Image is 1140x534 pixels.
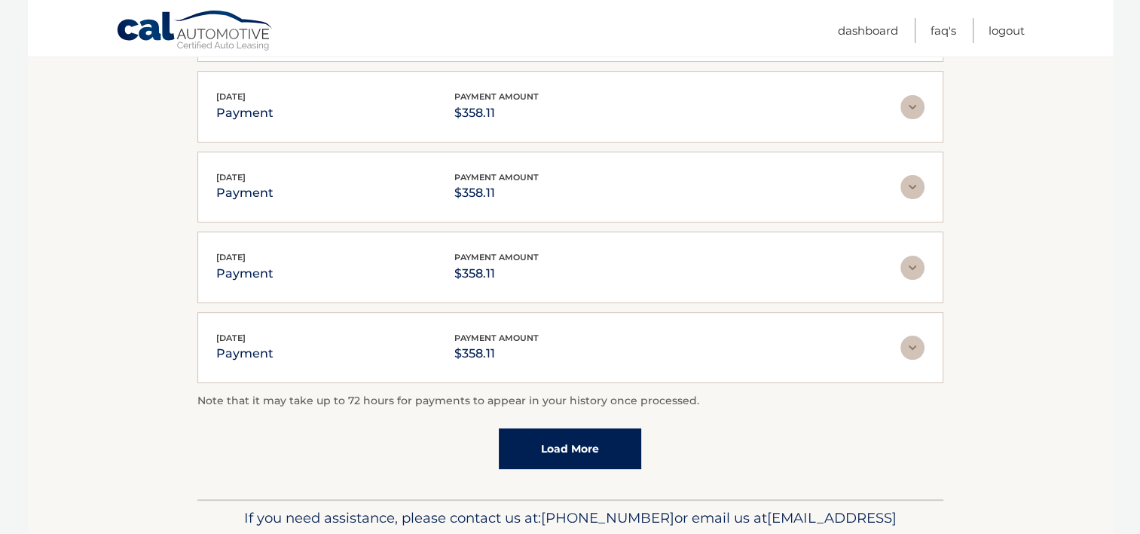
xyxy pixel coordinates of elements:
[197,392,943,410] p: Note that it may take up to 72 hours for payments to appear in your history once processed.
[216,333,246,343] span: [DATE]
[216,91,246,102] span: [DATE]
[454,172,539,183] span: payment amount
[454,252,539,262] span: payment amount
[838,18,898,43] a: Dashboard
[216,263,274,284] p: payment
[900,336,925,360] img: accordion-rest.svg
[216,183,274,204] p: payment
[499,428,641,469] a: Load More
[900,95,925,119] img: accordion-rest.svg
[900,175,925,199] img: accordion-rest.svg
[454,263,539,284] p: $358.11
[541,509,674,526] span: [PHONE_NUMBER]
[216,252,246,262] span: [DATE]
[989,18,1025,43] a: Logout
[216,343,274,364] p: payment
[900,256,925,280] img: accordion-rest.svg
[454,333,539,343] span: payment amount
[116,10,274,54] a: Cal Automotive
[454,183,539,204] p: $358.11
[454,103,539,124] p: $358.11
[454,343,539,364] p: $358.11
[216,172,246,183] span: [DATE]
[931,18,956,43] a: FAQ's
[216,103,274,124] p: payment
[454,91,539,102] span: payment amount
